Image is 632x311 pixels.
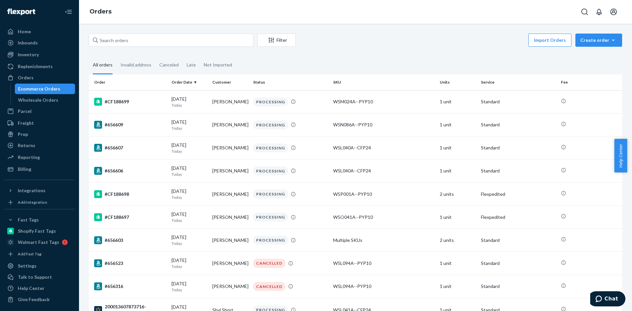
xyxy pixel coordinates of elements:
[253,120,288,129] div: PROCESSING
[18,131,28,138] div: Prep
[94,213,166,221] div: #CF188697
[210,113,250,136] td: [PERSON_NAME]
[18,251,41,257] div: Add Fast Tag
[159,56,179,73] div: Canceled
[18,274,52,280] div: Talk to Support
[18,142,35,149] div: Returns
[4,283,75,294] a: Help Center
[437,159,478,182] td: 1 unit
[437,206,478,229] td: 1 unit
[90,8,112,15] a: Orders
[171,188,207,200] div: [DATE]
[528,34,571,47] button: Import Orders
[253,259,285,268] div: CANCELLED
[4,140,75,151] a: Returns
[575,34,622,47] button: Create order
[204,56,232,73] div: Not Imported
[171,264,207,269] p: Today
[481,214,556,220] p: Flexpedited
[607,5,620,18] button: Open account menu
[171,119,207,131] div: [DATE]
[333,144,434,151] div: W5L040A--CFP24
[481,283,556,290] p: Standard
[210,183,250,206] td: [PERSON_NAME]
[94,190,166,198] div: #CF188698
[4,72,75,83] a: Orders
[333,260,434,267] div: W5L094A--PYP10
[171,234,207,246] div: [DATE]
[4,294,75,305] button: Give Feedback
[210,206,250,229] td: [PERSON_NAME]
[18,217,39,223] div: Fast Tags
[171,125,207,131] p: Today
[94,282,166,290] div: #656316
[4,38,75,48] a: Inbounds
[171,102,207,108] p: Today
[257,34,296,47] button: Filter
[18,63,53,70] div: Replenishments
[171,96,207,108] div: [DATE]
[253,97,288,106] div: PROCESSING
[171,287,207,293] p: Today
[212,79,248,85] div: Customer
[171,211,207,223] div: [DATE]
[4,215,75,225] button: Fast Tags
[253,167,288,175] div: PROCESSING
[437,275,478,298] td: 1 unit
[171,194,207,200] p: Today
[18,39,38,46] div: Inbounds
[437,252,478,275] td: 1 unit
[253,190,288,198] div: PROCESSING
[481,260,556,267] p: Standard
[171,280,207,293] div: [DATE]
[4,26,75,37] a: Home
[94,121,166,129] div: #656609
[18,228,56,234] div: Shopify Fast Tags
[333,168,434,174] div: W5L040A--CFP24
[253,213,288,221] div: PROCESSING
[89,34,253,47] input: Search orders
[94,98,166,106] div: #CF188699
[210,90,250,113] td: [PERSON_NAME]
[171,142,207,154] div: [DATE]
[4,152,75,163] a: Reporting
[187,56,196,73] div: Late
[171,257,207,269] div: [DATE]
[437,90,478,113] td: 1 unit
[333,98,434,105] div: W5M024A--PYP10
[18,120,34,126] div: Freight
[171,148,207,154] p: Today
[333,214,434,220] div: W5O041A--PYP10
[4,237,75,247] a: Walmart Fast Tags
[4,129,75,140] a: Prep
[18,51,39,58] div: Inventory
[4,118,75,128] a: Freight
[580,37,617,43] div: Create order
[15,84,75,94] a: Ecommerce Orders
[330,229,437,252] td: Multiple SKUs
[210,275,250,298] td: [PERSON_NAME]
[437,74,478,90] th: Units
[481,191,556,197] p: Flexpedited
[18,166,31,172] div: Billing
[93,56,113,74] div: All orders
[333,191,434,197] div: W5P001A--PYP10
[94,259,166,267] div: #656523
[210,229,250,252] td: [PERSON_NAME]
[614,139,627,172] span: Help Center
[18,285,44,292] div: Help Center
[120,56,151,73] div: Invalid address
[481,237,556,244] p: Standard
[18,108,32,115] div: Parcel
[7,9,35,15] img: Flexport logo
[481,121,556,128] p: Standard
[578,5,591,18] button: Open Search Box
[481,168,556,174] p: Standard
[4,49,75,60] a: Inventory
[18,97,58,103] div: Wholesale Orders
[4,106,75,117] a: Parcel
[4,261,75,271] a: Settings
[4,164,75,174] a: Billing
[437,113,478,136] td: 1 unit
